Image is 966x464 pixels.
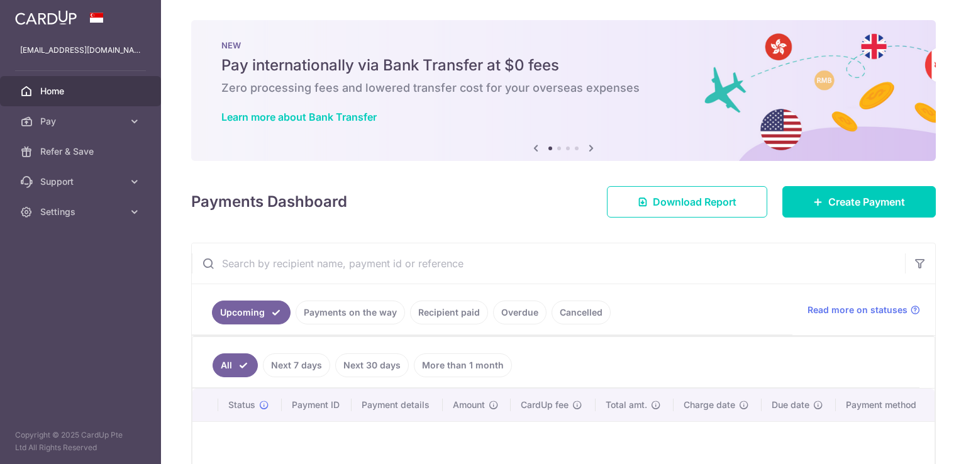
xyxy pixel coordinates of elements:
th: Payment method [836,389,935,421]
a: Next 7 days [263,353,330,377]
span: Refer & Save [40,145,123,158]
a: More than 1 month [414,353,512,377]
p: NEW [221,40,906,50]
h6: Zero processing fees and lowered transfer cost for your overseas expenses [221,80,906,96]
a: Overdue [493,301,547,324]
span: Read more on statuses [808,304,908,316]
a: Upcoming [212,301,291,324]
a: Read more on statuses [808,304,920,316]
a: Next 30 days [335,353,409,377]
span: Total amt. [606,399,647,411]
span: CardUp fee [521,399,569,411]
a: Cancelled [552,301,611,324]
a: Payments on the way [296,301,405,324]
a: Download Report [607,186,767,218]
th: Payment ID [282,389,352,421]
span: Amount [453,399,485,411]
span: Settings [40,206,123,218]
h5: Pay internationally via Bank Transfer at $0 fees [221,55,906,75]
span: Due date [772,399,809,411]
span: Support [40,175,123,188]
span: Charge date [684,399,735,411]
img: CardUp [15,10,77,25]
span: Pay [40,115,123,128]
th: Payment details [352,389,443,421]
span: Home [40,85,123,97]
a: Create Payment [782,186,936,218]
span: Create Payment [828,194,905,209]
a: Learn more about Bank Transfer [221,111,377,123]
img: Bank transfer banner [191,20,936,161]
span: Status [228,399,255,411]
input: Search by recipient name, payment id or reference [192,243,905,284]
p: [EMAIL_ADDRESS][DOMAIN_NAME] [20,44,141,57]
span: Download Report [653,194,736,209]
a: Recipient paid [410,301,488,324]
a: All [213,353,258,377]
h4: Payments Dashboard [191,191,347,213]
